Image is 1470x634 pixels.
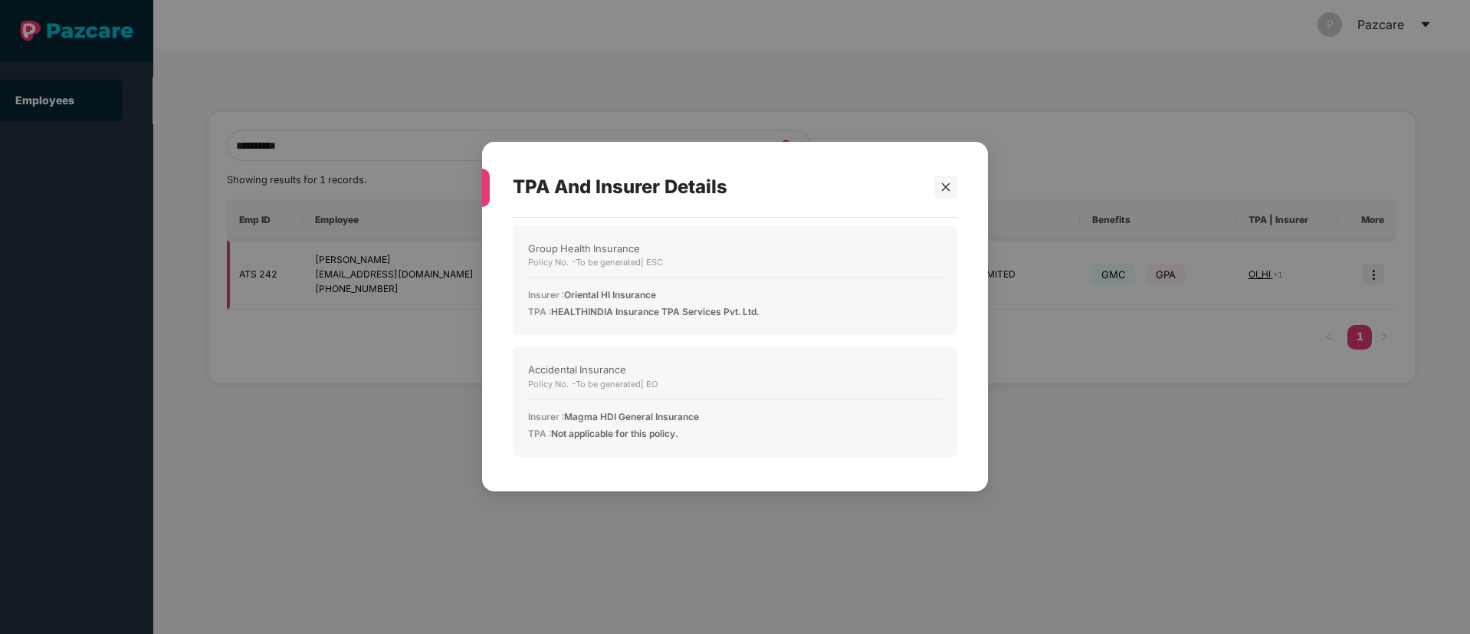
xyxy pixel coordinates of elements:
div: Policy No. - To be generated | EO [528,378,942,391]
span: TPA : [528,307,551,318]
span: Insurer : [528,412,564,423]
span: close [940,182,951,192]
span: TPA : [528,429,551,440]
span: Magma HDI General Insurance [564,412,699,423]
span: Insurer : [528,290,564,301]
div: Group Health Insurance [528,241,942,256]
div: Policy No. - To be generated | ESC [528,257,942,270]
div: Accidental Insurance [528,363,942,378]
div: TPA And Insurer Details [513,157,920,217]
span: HEALTHINDIA Insurance TPA Services Pvt. Ltd. [551,307,759,318]
span: Not applicable for this policy. [551,429,678,440]
span: Oriental HI Insurance [564,290,656,301]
